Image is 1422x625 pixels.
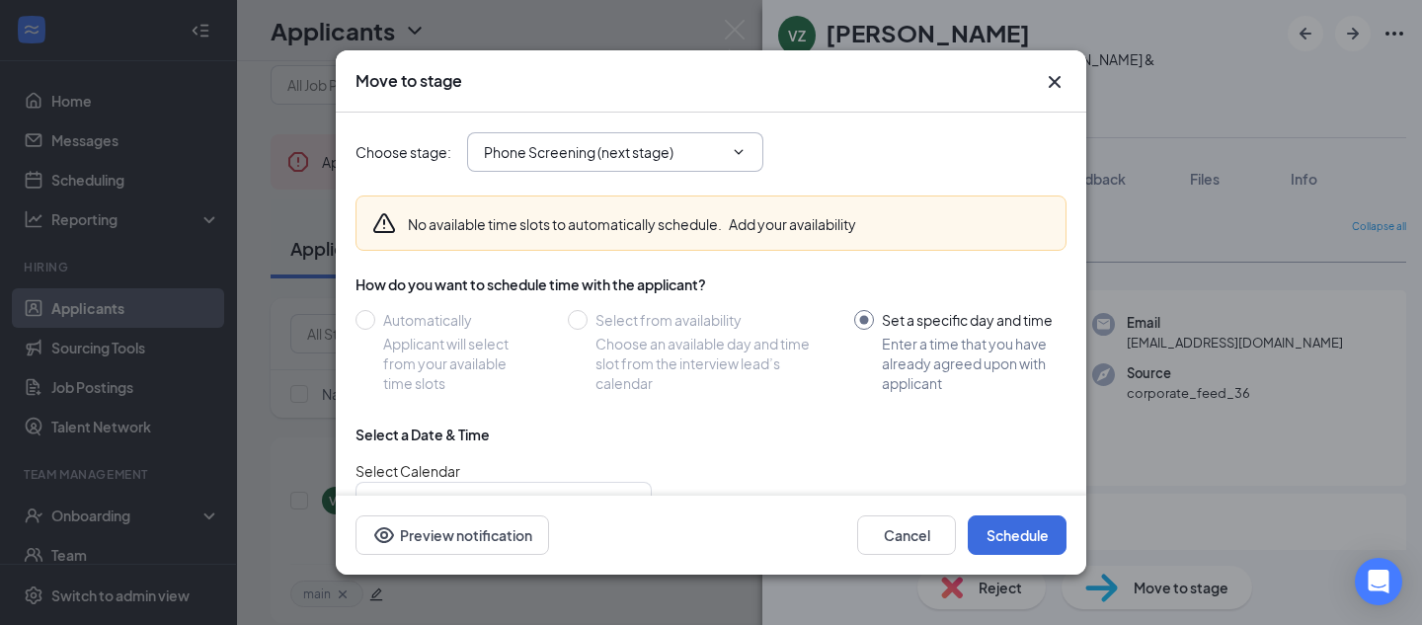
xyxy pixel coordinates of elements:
[731,144,747,160] svg: ChevronDown
[355,70,462,92] h3: Move to stage
[372,523,396,547] svg: Eye
[355,515,549,555] button: Preview notificationEye
[968,515,1066,555] button: Schedule
[355,274,1066,294] div: How do you want to schedule time with the applicant?
[355,425,490,444] div: Select a Date & Time
[1355,558,1402,605] div: Open Intercom Messenger
[1043,70,1066,94] button: Close
[1043,70,1066,94] svg: Cross
[355,462,460,480] span: Select Calendar
[372,211,396,235] svg: Warning
[408,214,856,234] div: No available time slots to automatically schedule.
[857,515,956,555] button: Cancel
[355,141,451,163] span: Choose stage :
[729,214,856,234] button: Add your availability
[619,494,635,509] svg: ChevronDown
